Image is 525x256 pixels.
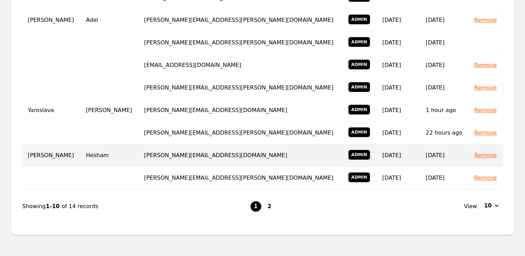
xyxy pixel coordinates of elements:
span: Admin [348,37,370,47]
td: [EMAIL_ADDRESS][DOMAIN_NAME] [138,54,342,77]
time: [DATE] [382,174,401,181]
time: [DATE] [426,39,444,46]
time: [DATE] [426,84,444,91]
button: 10 [480,200,503,211]
time: [DATE] [382,62,401,68]
span: Admin [348,60,370,69]
button: Remove [474,174,497,182]
td: [PERSON_NAME][EMAIL_ADDRESS][PERSON_NAME][DOMAIN_NAME] [138,167,342,189]
time: [DATE] [382,39,401,46]
button: Remove [474,84,497,92]
td: [PERSON_NAME] [22,9,81,32]
span: Admin [348,127,370,137]
button: 2 [264,201,275,212]
td: [PERSON_NAME][EMAIL_ADDRESS][PERSON_NAME][DOMAIN_NAME] [138,9,342,32]
time: [DATE] [382,152,401,159]
span: 1-10 [46,203,62,210]
td: [PERSON_NAME] [81,99,139,122]
span: Admin [348,15,370,24]
time: [DATE] [382,129,401,136]
td: [PERSON_NAME][EMAIL_ADDRESS][PERSON_NAME][DOMAIN_NAME] [138,77,342,99]
span: Admin [348,150,370,160]
time: [DATE] [426,152,444,159]
div: Showing of 14 records [22,202,250,211]
td: [PERSON_NAME][EMAIL_ADDRESS][PERSON_NAME][DOMAIN_NAME] [138,32,342,54]
time: [DATE] [382,84,401,91]
button: Remove [474,16,497,24]
time: 22 hours ago [426,129,462,136]
td: Yaroslava [22,99,81,122]
time: [DATE] [426,62,444,68]
time: [DATE] [426,174,444,181]
time: [DATE] [382,107,401,113]
time: 1 hour ago [426,107,456,113]
time: [DATE] [426,17,444,23]
span: View [464,202,477,211]
td: [PERSON_NAME][EMAIL_ADDRESS][DOMAIN_NAME] [138,144,342,167]
span: Admin [348,172,370,182]
nav: Page navigation [22,189,503,223]
td: [PERSON_NAME] [22,144,81,167]
span: Admin [348,105,370,114]
button: Remove [474,61,497,69]
td: Hesham [81,144,139,167]
td: [PERSON_NAME][EMAIL_ADDRESS][DOMAIN_NAME] [138,99,342,122]
button: Remove [474,129,497,137]
button: Remove [474,106,497,114]
span: 10 [484,202,492,210]
td: [PERSON_NAME][EMAIL_ADDRESS][PERSON_NAME][DOMAIN_NAME] [138,122,342,144]
td: Adel [81,9,139,32]
span: Admin [348,82,370,92]
button: Remove [474,151,497,160]
time: [DATE] [382,17,401,23]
